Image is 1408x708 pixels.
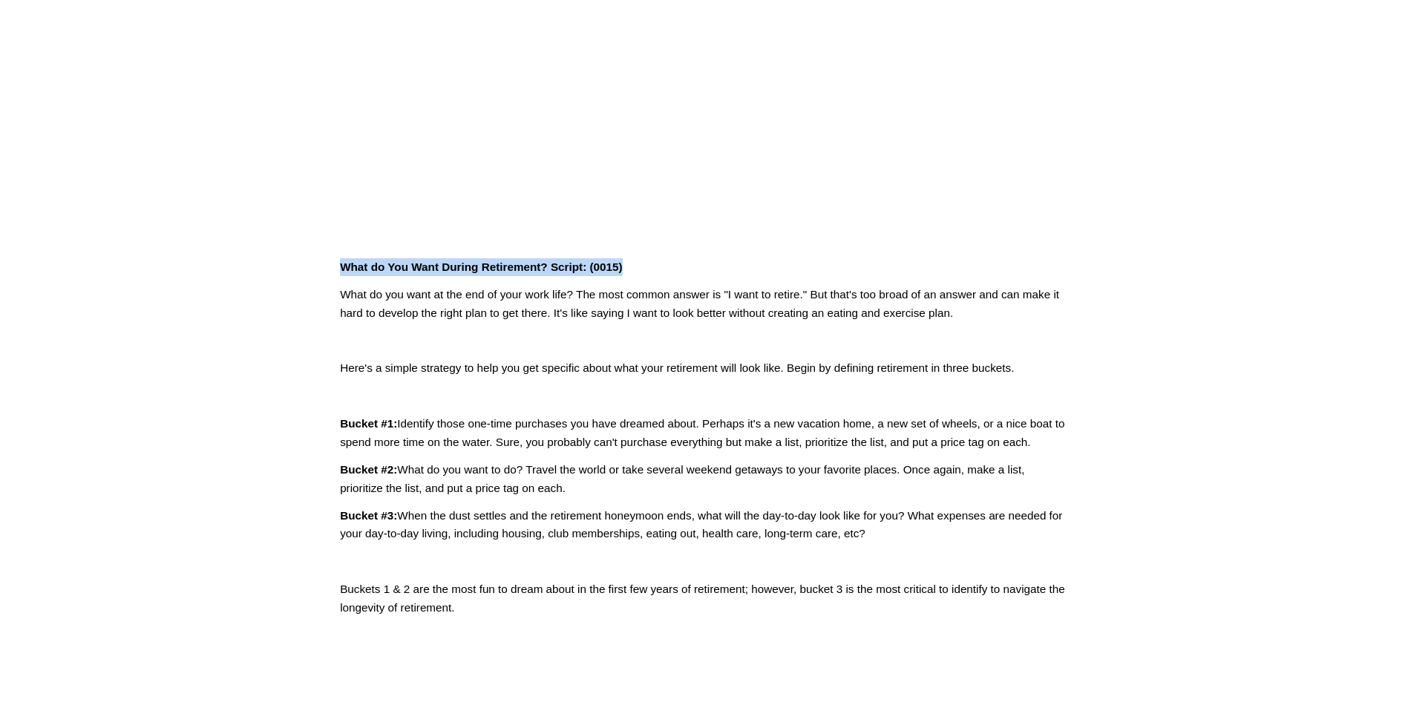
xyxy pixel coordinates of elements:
[340,509,397,522] strong: Bucket #3:
[340,417,397,430] strong: Bucket #1:
[340,461,1068,497] p: What do you want to do? Travel the world or take several weekend getaways to your favorite places...
[340,463,397,476] strong: Bucket #2:
[340,286,1068,322] p: What do you want at the end of your work life? The most common answer is "I want to retire." But ...
[340,359,1068,377] p: Here's a simple strategy to help you get specific about what your retirement will look like. Begi...
[340,580,1068,617] p: Buckets 1 & 2 are the most fun to dream about in the first few years of retirement; however, buck...
[340,507,1068,543] p: When the dust settles and the retirement honeymoon ends, what will the day-to-day look like for y...
[340,415,1068,451] p: Identify those one-time purchases you have dreamed about. Perhaps it's a new vacation home, a new...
